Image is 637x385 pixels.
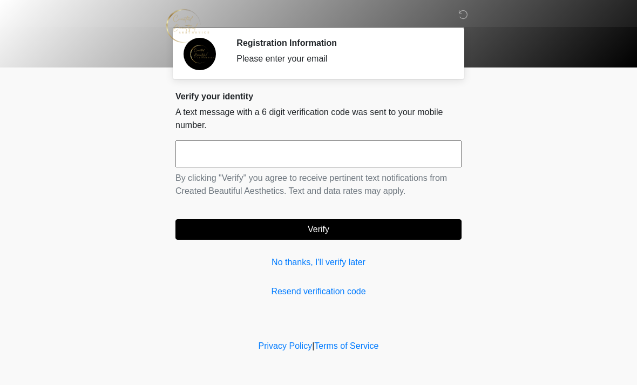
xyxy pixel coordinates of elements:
[175,256,462,269] a: No thanks, I'll verify later
[236,52,445,65] div: Please enter your email
[175,106,462,132] p: A text message with a 6 digit verification code was sent to your mobile number.
[165,8,210,43] img: Created Beautiful Aesthetics Logo
[259,341,313,350] a: Privacy Policy
[175,285,462,298] a: Resend verification code
[314,341,378,350] a: Terms of Service
[175,219,462,240] button: Verify
[184,38,216,70] img: Agent Avatar
[312,341,314,350] a: |
[175,172,462,198] p: By clicking "Verify" you agree to receive pertinent text notifications from Created Beautiful Aes...
[175,91,462,102] h2: Verify your identity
